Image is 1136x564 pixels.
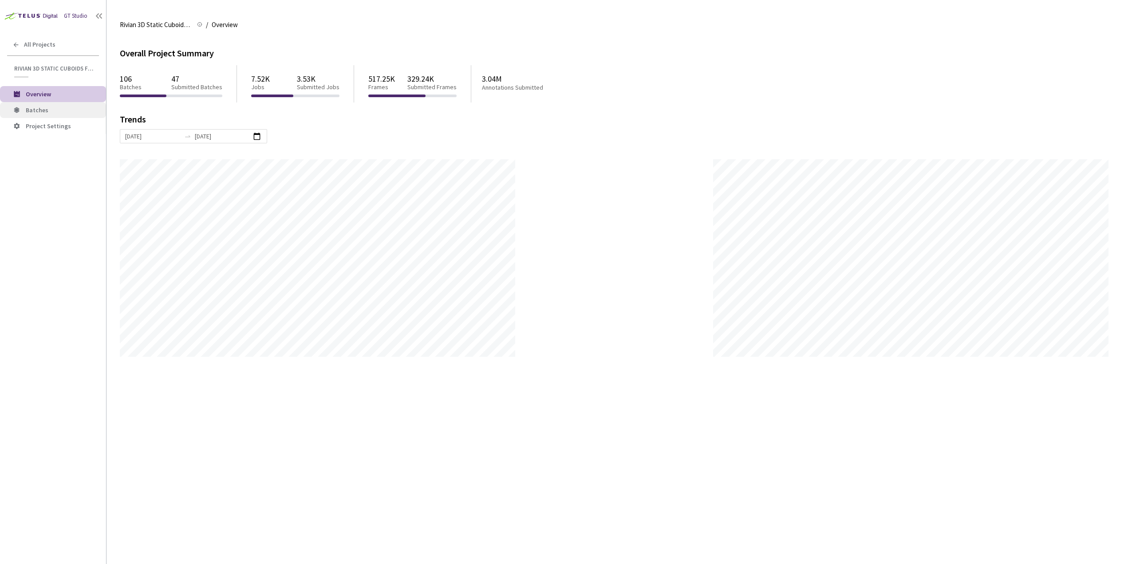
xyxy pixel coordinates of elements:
[184,133,191,140] span: swap-right
[407,83,457,91] p: Submitted Frames
[120,20,192,30] span: Rivian 3D Static Cuboids fixed[2024-25]
[171,83,222,91] p: Submitted Batches
[120,115,1110,129] div: Trends
[64,12,87,20] div: GT Studio
[482,74,578,83] p: 3.04M
[251,83,270,91] p: Jobs
[368,83,395,91] p: Frames
[212,20,238,30] span: Overview
[14,65,94,72] span: Rivian 3D Static Cuboids fixed[2024-25]
[184,133,191,140] span: to
[407,74,457,83] p: 329.24K
[120,83,142,91] p: Batches
[195,131,250,141] input: End date
[368,74,395,83] p: 517.25K
[26,122,71,130] span: Project Settings
[26,106,48,114] span: Batches
[297,74,339,83] p: 3.53K
[26,90,51,98] span: Overview
[482,84,578,91] p: Annotations Submitted
[120,46,1123,60] div: Overall Project Summary
[171,74,222,83] p: 47
[206,20,208,30] li: /
[120,74,142,83] p: 106
[125,131,181,141] input: Start date
[251,74,270,83] p: 7.52K
[24,41,55,48] span: All Projects
[297,83,339,91] p: Submitted Jobs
